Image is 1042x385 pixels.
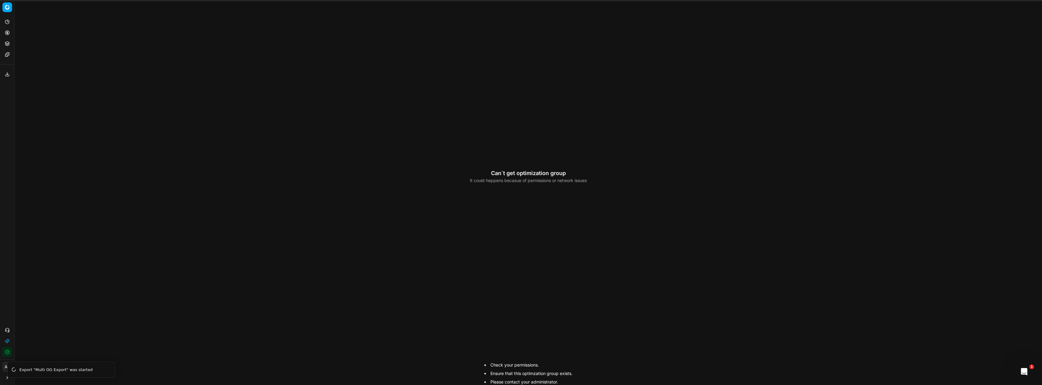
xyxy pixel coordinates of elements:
[1017,364,1031,379] iframe: Intercom live chat
[470,178,587,184] div: It could heppens becasue of permissions or network issues
[19,367,108,373] div: Export "Multi OG Export" was started
[484,379,572,385] li: Please contact your administrator.
[484,370,572,377] li: Ensure that this optimzation group exists.
[1029,364,1034,369] span: 1
[470,169,587,178] div: Can`t get optimization group
[484,362,572,368] li: Check your permissions.
[2,362,12,372] button: AB
[3,362,12,371] span: AB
